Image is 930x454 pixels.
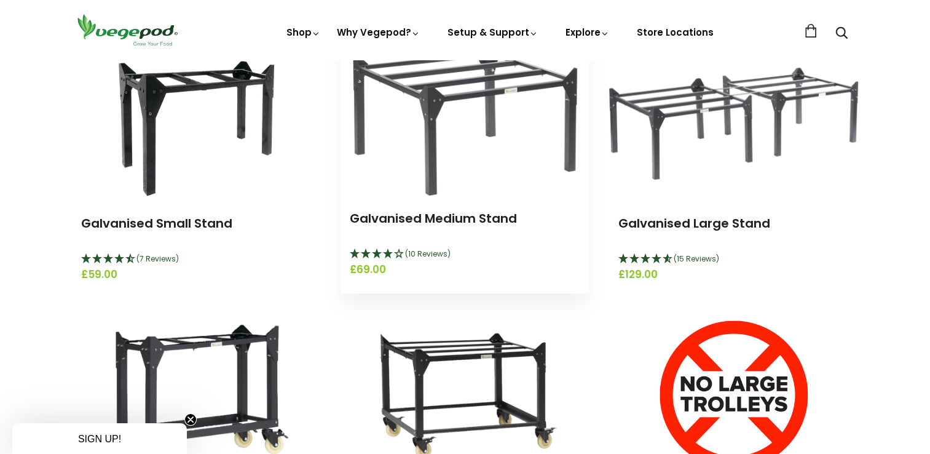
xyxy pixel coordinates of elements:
[447,26,538,39] a: Setup & Support
[136,253,179,264] span: (7 Reviews)
[405,249,451,259] span: (10 Reviews)
[81,252,312,268] div: 4.57 Stars - 7
[350,210,517,227] a: Galvanised Medium Stand
[618,215,770,232] a: Galvanised Large Stand
[350,262,580,278] span: £69.00
[78,434,121,444] span: SIGN UP!
[835,28,848,41] a: Search
[337,26,420,39] a: Why Vegepod?
[12,423,187,454] div: SIGN UP!Close teaser
[353,42,577,196] img: Galvanised Medium Stand
[350,247,580,263] div: 4.1 Stars - 10
[72,12,183,47] img: Vegepod
[618,267,849,283] span: £129.00
[637,26,714,39] a: Store Locations
[184,413,197,426] button: Close teaser
[565,26,610,39] a: Explore
[609,68,858,180] img: Galvanised Large Stand
[286,26,321,39] a: Shop
[618,252,849,268] div: 4.67 Stars - 15
[674,253,719,264] span: (15 Reviews)
[81,267,312,283] span: £59.00
[105,47,287,201] img: Galvanised Small Stand
[81,215,232,232] a: Galvanised Small Stand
